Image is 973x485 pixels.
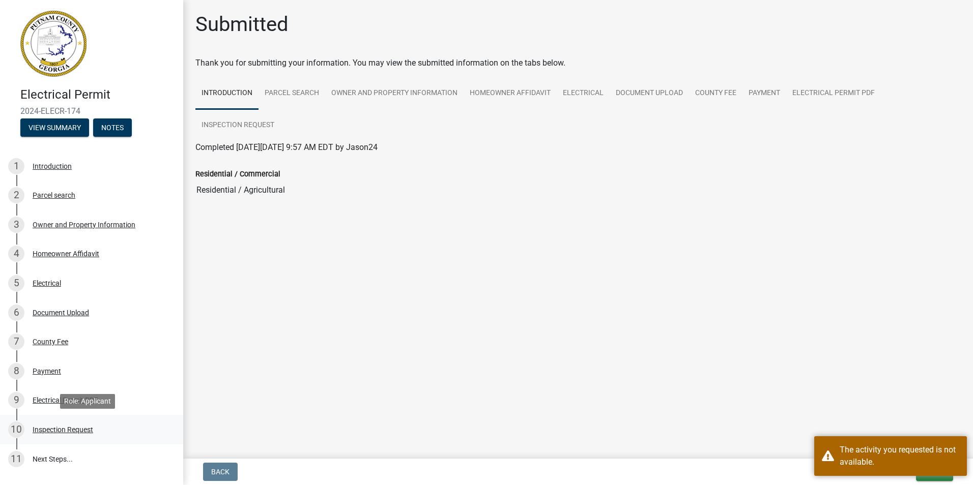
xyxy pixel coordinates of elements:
a: Homeowner Affidavit [464,77,557,110]
a: Electrical Permit PDF [786,77,881,110]
div: 7 [8,334,24,350]
div: 1 [8,158,24,174]
button: Back [203,463,238,481]
div: Introduction [33,163,72,170]
span: Back [211,468,230,476]
a: Document Upload [610,77,689,110]
div: Electrical Permit PDF [33,397,98,404]
wm-modal-confirm: Notes [93,124,132,132]
div: Owner and Property Information [33,221,135,228]
div: Electrical [33,280,61,287]
button: Notes [93,118,132,137]
wm-modal-confirm: Summary [20,124,89,132]
img: Putnam County, Georgia [20,11,87,77]
span: 2024-ELECR-174 [20,106,163,116]
div: 11 [8,451,24,467]
div: 5 [8,275,24,291]
div: 6 [8,305,24,321]
div: County Fee [33,338,68,345]
div: The activity you requested is not available. [840,444,959,468]
div: Parcel search [33,192,75,199]
div: Payment [33,368,61,375]
div: 9 [8,392,24,408]
a: Owner and Property Information [325,77,464,110]
div: 3 [8,217,24,233]
div: 10 [8,421,24,438]
div: 4 [8,246,24,262]
a: County Fee [689,77,742,110]
h4: Electrical Permit [20,87,175,102]
a: Parcel search [259,77,325,110]
a: Inspection Request [195,109,280,142]
div: 2 [8,187,24,203]
div: Thank you for submitting your information. You may view the submitted information on the tabs below. [195,57,961,69]
a: Electrical [557,77,610,110]
button: View Summary [20,118,89,137]
span: Completed [DATE][DATE] 9:57 AM EDT by Jason24 [195,142,378,152]
label: Residential / Commercial [195,171,280,178]
h1: Submitted [195,12,289,37]
div: Homeowner Affidavit [33,250,99,257]
a: Introduction [195,77,259,110]
div: 8 [8,363,24,379]
div: Inspection Request [33,426,93,433]
div: Document Upload [33,309,89,316]
div: Role: Applicant [60,394,115,409]
a: Payment [742,77,786,110]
